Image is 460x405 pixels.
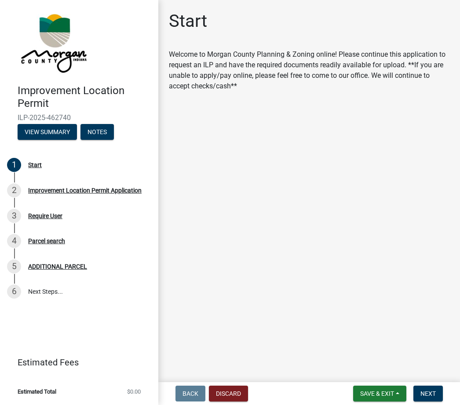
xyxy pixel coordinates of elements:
[420,390,436,397] span: Next
[127,389,141,394] span: $0.00
[209,386,248,401] button: Discard
[18,129,77,136] wm-modal-confirm: Summary
[183,390,198,397] span: Back
[7,285,21,299] div: 6
[28,238,65,244] div: Parcel search
[7,158,21,172] div: 1
[18,389,56,394] span: Estimated Total
[80,124,114,140] button: Notes
[169,11,207,32] h1: Start
[175,386,205,401] button: Back
[360,390,394,397] span: Save & Exit
[18,9,88,75] img: Morgan County, Indiana
[28,213,62,219] div: Require User
[7,259,21,274] div: 5
[7,183,21,197] div: 2
[28,263,87,270] div: ADDITIONAL PARCEL
[80,129,114,136] wm-modal-confirm: Notes
[18,84,151,110] h4: Improvement Location Permit
[353,386,406,401] button: Save & Exit
[18,113,141,122] span: ILP-2025-462740
[18,124,77,140] button: View Summary
[28,187,142,193] div: Improvement Location Permit Application
[28,162,42,168] div: Start
[169,49,449,91] div: Welcome to Morgan County Planning & Zoning online! Please continue this application to request an...
[413,386,443,401] button: Next
[7,234,21,248] div: 4
[7,209,21,223] div: 3
[7,354,144,371] a: Estimated Fees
